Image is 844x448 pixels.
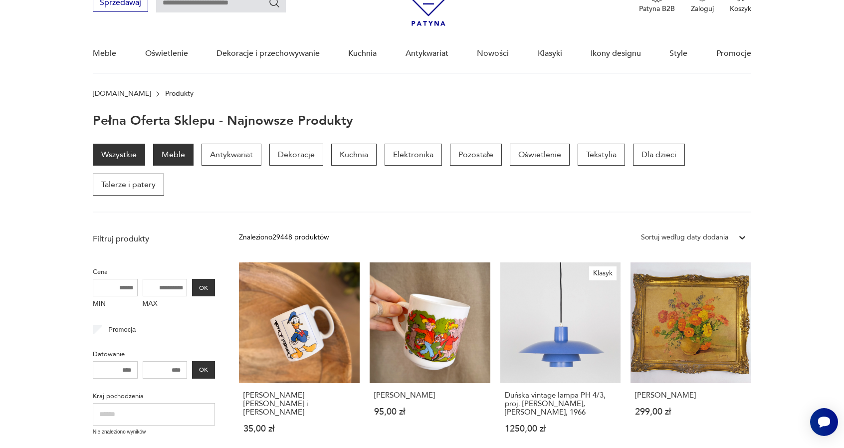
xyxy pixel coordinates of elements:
a: [DOMAIN_NAME] [93,90,151,98]
a: Dla dzieci [633,144,685,166]
h3: [PERSON_NAME] [635,391,747,400]
p: 299,00 zł [635,408,747,416]
a: Wszystkie [93,144,145,166]
p: Nie znaleziono wyników [93,428,215,436]
a: Meble [153,144,194,166]
p: Datowanie [93,349,215,360]
h3: [PERSON_NAME] [PERSON_NAME] i [PERSON_NAME] [243,391,355,417]
div: Sortuj według daty dodania [641,232,728,243]
a: Promocje [716,34,751,73]
iframe: Smartsupp widget button [810,408,838,436]
p: Patyna B2B [639,4,675,13]
p: Kraj pochodzenia [93,391,215,402]
button: OK [192,361,215,379]
p: Zaloguj [691,4,714,13]
div: Znaleziono 29448 produktów [239,232,329,243]
h1: Pełna oferta sklepu - najnowsze produkty [93,114,353,128]
a: Talerze i patery [93,174,164,196]
a: Meble [93,34,116,73]
p: 1250,00 zł [505,425,617,433]
a: Ikony designu [591,34,641,73]
p: 35,00 zł [243,425,355,433]
a: Kuchnia [331,144,377,166]
p: 95,00 zł [374,408,486,416]
a: Dekoracje [269,144,323,166]
p: Koszyk [730,4,751,13]
p: Produkty [165,90,194,98]
a: Antykwariat [406,34,448,73]
a: Tekstylia [578,144,625,166]
a: Antykwariat [202,144,261,166]
h3: [PERSON_NAME] [374,391,486,400]
a: Pozostałe [450,144,502,166]
a: Oświetlenie [145,34,188,73]
p: Cena [93,266,215,277]
h3: Duńska vintage lampa PH 4/3, proj. [PERSON_NAME], [PERSON_NAME], 1966 [505,391,617,417]
label: MIN [93,296,138,312]
label: MAX [143,296,188,312]
button: OK [192,279,215,296]
a: Nowości [477,34,509,73]
a: Klasyki [538,34,562,73]
a: Oświetlenie [510,144,570,166]
a: Elektronika [385,144,442,166]
p: Promocja [108,324,136,335]
a: Style [669,34,687,73]
a: Kuchnia [348,34,377,73]
a: Dekoracje i przechowywanie [216,34,320,73]
p: Filtruj produkty [93,233,215,244]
